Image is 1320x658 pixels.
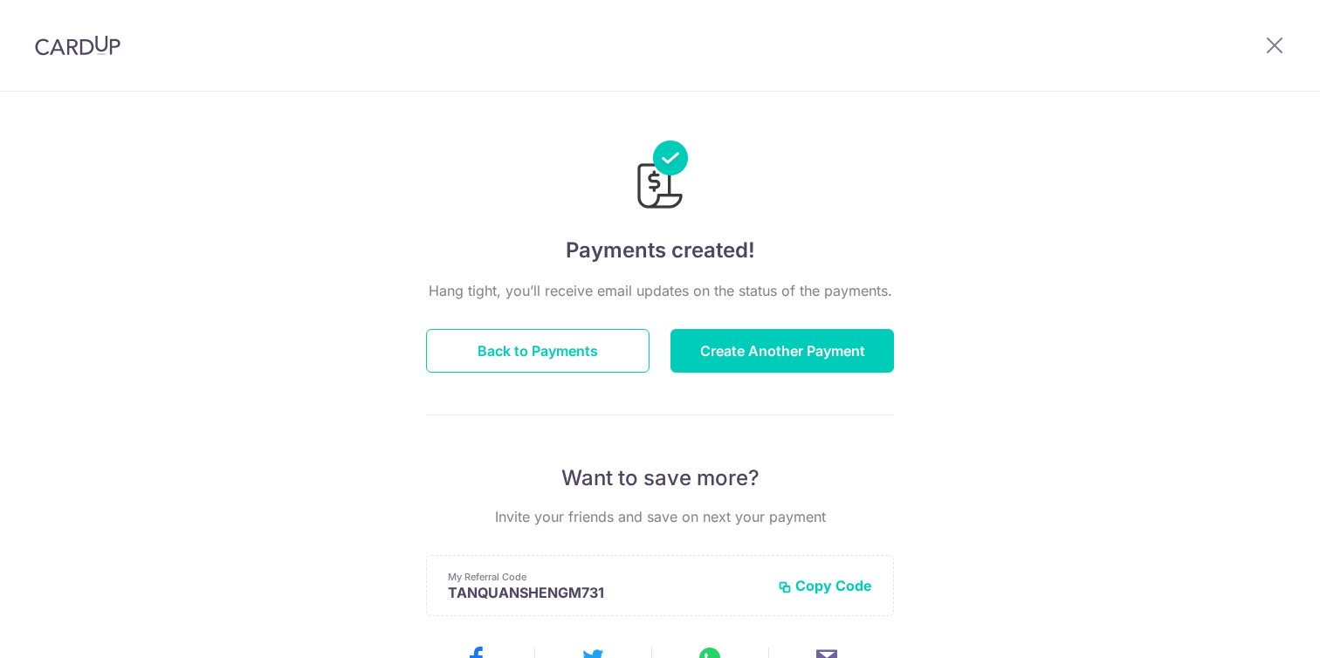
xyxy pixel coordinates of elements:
p: My Referral Code [448,570,764,584]
button: Back to Payments [426,329,650,373]
p: Invite your friends and save on next your payment [426,506,894,527]
p: Want to save more? [426,464,894,492]
button: Copy Code [778,577,872,594]
h4: Payments created! [426,235,894,266]
button: Create Another Payment [670,329,894,373]
p: TANQUANSHENGM731 [448,584,764,601]
img: CardUp [35,35,120,56]
p: Hang tight, you’ll receive email updates on the status of the payments. [426,280,894,301]
img: Payments [632,141,688,214]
